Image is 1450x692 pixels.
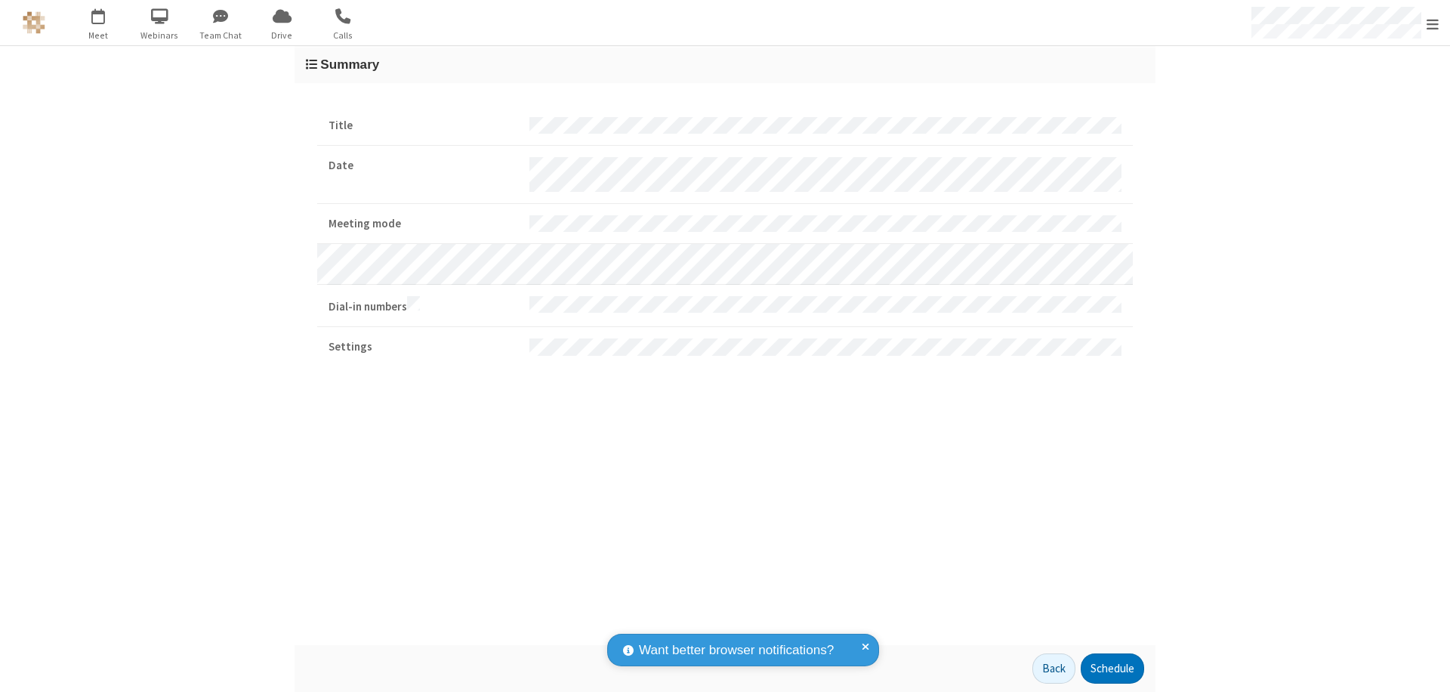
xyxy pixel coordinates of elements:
strong: Title [329,117,518,134]
strong: Date [329,157,518,175]
span: Drive [254,29,310,42]
img: QA Selenium DO NOT DELETE OR CHANGE [23,11,45,34]
span: Summary [320,57,379,72]
strong: Meeting mode [329,215,518,233]
span: Team Chat [193,29,249,42]
strong: Settings [329,338,518,356]
strong: Dial-in numbers [329,296,518,316]
span: Want better browser notifications? [639,641,834,660]
span: Webinars [131,29,188,42]
button: Back [1032,653,1075,684]
button: Schedule [1081,653,1144,684]
span: Calls [315,29,372,42]
span: Meet [70,29,127,42]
